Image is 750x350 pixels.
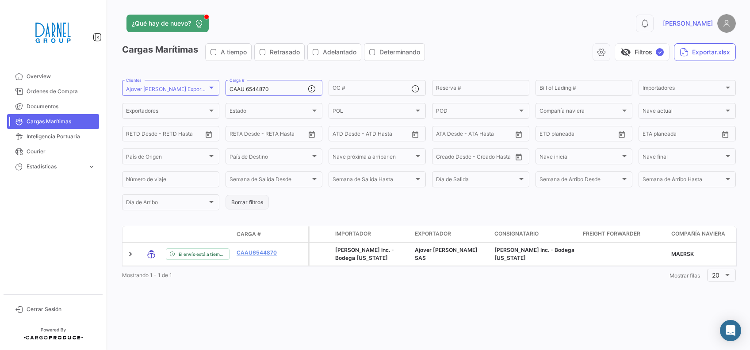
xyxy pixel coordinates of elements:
input: ATD Desde [333,132,360,138]
datatable-header-cell: Freight Forwarder [579,226,668,242]
input: Desde [126,132,142,138]
datatable-header-cell: Exportador [411,226,491,242]
span: Freight Forwarder [583,230,640,238]
datatable-header-cell: Modo de Transporte [140,231,162,238]
input: ATA Hasta [469,132,505,138]
input: Hasta [148,132,184,138]
input: Creado Desde [436,155,470,161]
span: Importador [335,230,371,238]
a: Órdenes de Compra [7,84,99,99]
span: MAERSK [671,251,694,257]
datatable-header-cell: Carga # [233,227,286,242]
span: El envío está a tiempo. [179,251,226,258]
span: 20 [712,271,719,279]
span: Semana de Arribo Desde [540,178,621,184]
span: Compañía naviera [671,230,725,238]
span: Documentos [27,103,96,110]
span: Día de Salida [436,178,517,184]
button: Open calendar [305,128,318,141]
span: Compañía naviera [540,109,621,115]
button: Adelantado [308,44,361,61]
input: Desde [230,132,245,138]
button: visibility_offFiltros✓ [615,43,670,61]
mat-select-trigger: Ajover [PERSON_NAME] Exporter [126,86,208,92]
input: ATA Desde [436,132,463,138]
span: Mostrar filas [670,272,700,279]
a: Overview [7,69,99,84]
input: Hasta [562,132,598,138]
span: Darnel Inc. - Bodega North Carolina [335,247,394,261]
span: Inteligencia Portuaria [27,133,96,141]
span: Consignatario [494,230,539,238]
span: Courier [27,148,96,156]
button: Retrasado [255,44,304,61]
span: Mostrando 1 - 1 de 1 [122,272,172,278]
button: ¿Qué hay de nuevo? [126,15,209,32]
span: Retrasado [270,48,300,57]
span: [PERSON_NAME] [663,19,713,28]
datatable-header-cell: Póliza [286,231,308,238]
input: Hasta [665,132,701,138]
span: Nave actual [643,109,724,115]
span: Nave inicial [540,155,621,161]
span: Cerrar Sesión [27,305,96,313]
span: A tiempo [221,48,247,57]
input: Desde [643,132,658,138]
button: Borrar filtros [226,195,269,209]
span: País de Origen [126,155,207,161]
span: Exportadores [126,109,207,115]
button: Open calendar [719,128,732,141]
span: Nave próxima a arribar en [333,155,414,161]
a: Expand/Collapse Row [126,250,135,259]
span: Estado [230,109,311,115]
a: Cargas Marítimas [7,114,99,129]
button: Open calendar [512,128,525,141]
a: Courier [7,144,99,159]
input: Hasta [252,132,288,138]
span: Ajover Darnel SAS [415,247,478,261]
span: Estadísticas [27,163,84,171]
span: Darnel Inc. - Bodega North Carolina [494,247,574,261]
img: 2451f0e3-414c-42c1-a793-a1d7350bebbc.png [31,11,75,55]
button: Determinando [364,44,425,61]
button: Exportar.xlsx [674,43,736,61]
span: Cargas Marítimas [27,118,96,126]
datatable-header-cell: Compañía naviera [668,226,747,242]
datatable-header-cell: Consignatario [491,226,579,242]
span: Adelantado [323,48,356,57]
span: ¿Qué hay de nuevo? [132,19,191,28]
span: Semana de Salida Desde [230,178,311,184]
span: Exportador [415,230,451,238]
span: Nave final [643,155,724,161]
span: Determinando [379,48,420,57]
h3: Cargas Marítimas [122,43,428,61]
a: Inteligencia Portuaria [7,129,99,144]
a: CAAU6544870 [237,249,283,257]
span: Carga # [237,230,261,238]
input: Desde [540,132,555,138]
span: POL [333,109,414,115]
datatable-header-cell: Estado de Envio [162,231,233,238]
span: Importadores [643,86,724,92]
span: POD [436,109,517,115]
input: Creado Hasta [476,155,512,161]
button: Open calendar [409,128,422,141]
span: Día de Arribo [126,201,207,207]
span: Órdenes de Compra [27,87,96,95]
span: Semana de Arribo Hasta [643,178,724,184]
img: placeholder-user.png [717,14,736,33]
button: A tiempo [206,44,251,61]
button: Open calendar [202,128,215,141]
span: País de Destino [230,155,311,161]
datatable-header-cell: Carga Protegida [310,226,332,242]
button: Open calendar [615,128,628,141]
input: ATD Hasta [367,132,403,138]
span: Semana de Salida Hasta [333,178,414,184]
div: Abrir Intercom Messenger [720,320,741,341]
span: visibility_off [620,47,631,57]
span: expand_more [88,163,96,171]
span: Overview [27,72,96,80]
datatable-header-cell: Importador [332,226,411,242]
a: Documentos [7,99,99,114]
span: ✓ [656,48,664,56]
